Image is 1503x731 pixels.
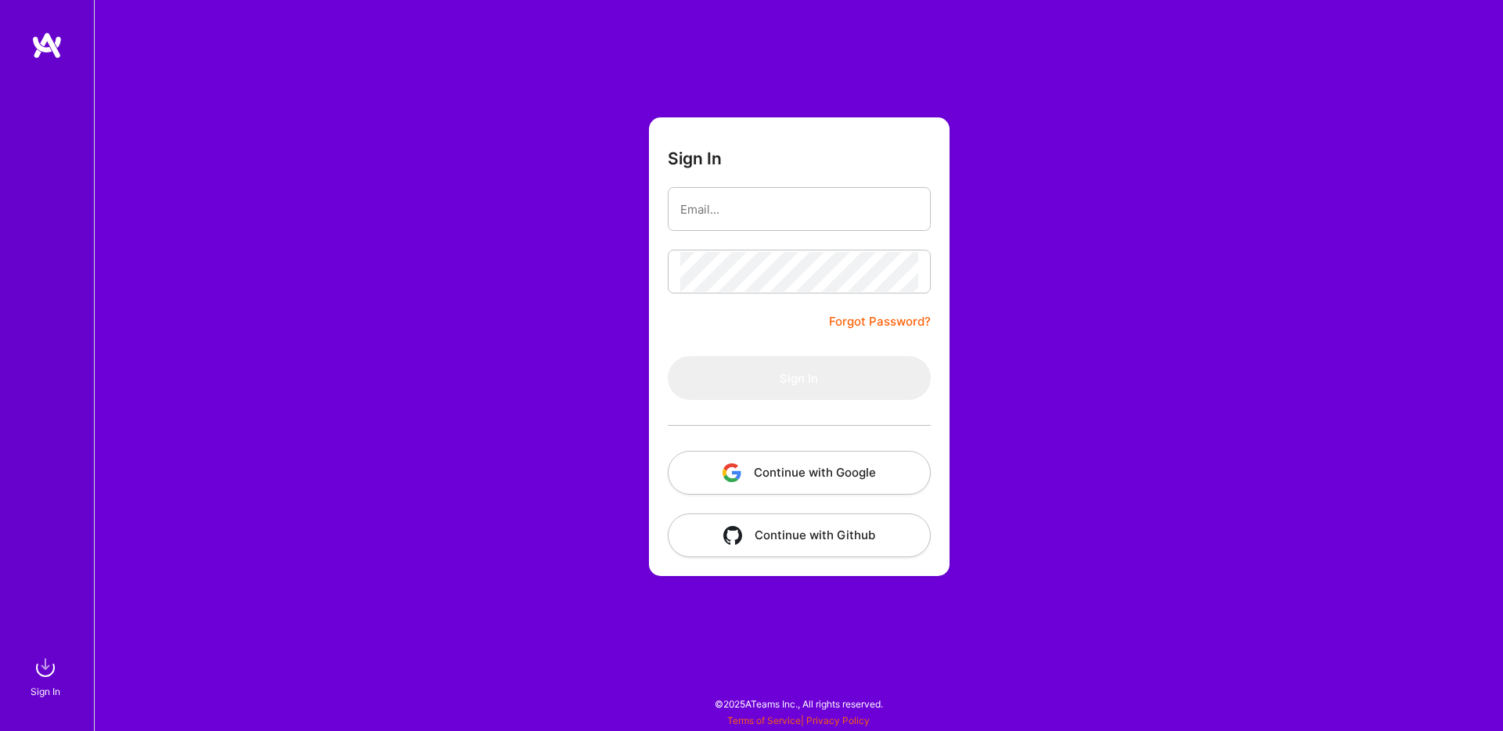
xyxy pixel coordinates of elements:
[829,312,931,331] a: Forgot Password?
[31,683,60,700] div: Sign In
[94,684,1503,723] div: © 2025 ATeams Inc., All rights reserved.
[723,463,741,482] img: icon
[680,189,918,229] input: Email...
[668,451,931,495] button: Continue with Google
[727,715,870,726] span: |
[806,715,870,726] a: Privacy Policy
[31,31,63,59] img: logo
[668,356,931,400] button: Sign In
[723,526,742,545] img: icon
[33,652,61,700] a: sign inSign In
[727,715,801,726] a: Terms of Service
[668,149,722,168] h3: Sign In
[668,513,931,557] button: Continue with Github
[30,652,61,683] img: sign in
